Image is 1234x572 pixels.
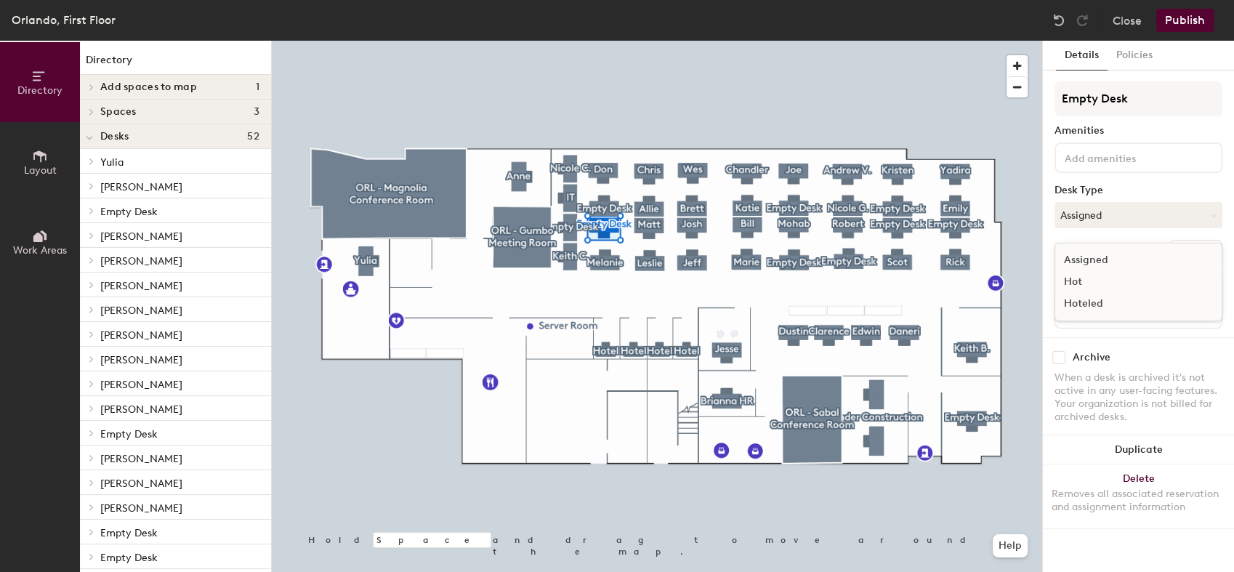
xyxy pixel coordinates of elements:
span: 1 [256,81,259,93]
span: [PERSON_NAME] [100,478,182,490]
button: Duplicate [1043,435,1234,464]
input: Add amenities [1062,148,1193,166]
div: Removes all associated reservation and assignment information [1052,488,1225,514]
button: Policies [1108,41,1161,71]
span: [PERSON_NAME] [100,354,182,366]
span: Yulia [100,156,124,169]
span: Spaces [100,106,137,118]
button: Assigned [1054,202,1222,228]
span: [PERSON_NAME] [100,305,182,317]
img: Redo [1075,13,1089,28]
span: Add spaces to map [100,81,197,93]
button: Close [1113,9,1142,32]
button: Ungroup [1169,240,1222,265]
span: Empty Desk [100,206,158,218]
div: Orlando, First Floor [12,11,116,29]
div: When a desk is archived it's not active in any user-facing features. Your organization is not bil... [1054,371,1222,424]
span: [PERSON_NAME] [100,230,182,243]
span: 3 [254,106,259,118]
span: Desks [100,131,129,142]
h1: Directory [80,52,271,75]
span: [PERSON_NAME] [100,181,182,193]
span: [PERSON_NAME] [100,403,182,416]
div: Hot [1055,271,1201,293]
span: Layout [24,164,57,177]
span: [PERSON_NAME] [100,502,182,515]
div: Amenities [1054,125,1222,137]
span: [PERSON_NAME] [100,329,182,342]
button: Publish [1156,9,1214,32]
span: Directory [17,84,62,97]
div: Assigned [1055,249,1201,271]
div: Desk Type [1054,185,1222,196]
button: DeleteRemoves all associated reservation and assignment information [1043,464,1234,528]
span: Empty Desk [100,527,158,539]
button: Help [993,534,1028,557]
span: 52 [247,131,259,142]
div: Hoteled [1055,293,1201,315]
span: [PERSON_NAME] [100,453,182,465]
span: [PERSON_NAME] [100,379,182,391]
span: Empty Desk [100,552,158,564]
div: Archive [1073,352,1110,363]
img: Undo [1052,13,1066,28]
span: [PERSON_NAME] [100,280,182,292]
span: Work Areas [13,244,67,257]
span: Empty Desk [100,428,158,440]
span: [PERSON_NAME] [100,255,182,267]
button: Details [1056,41,1108,71]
